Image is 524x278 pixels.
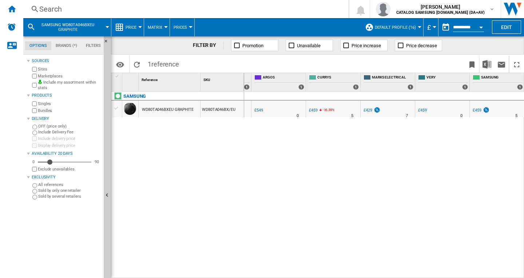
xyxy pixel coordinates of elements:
[38,80,42,84] img: mysite-bg-18x18.png
[317,75,359,81] span: CURRYS
[113,58,127,71] button: Options
[38,136,101,141] label: Include delivery price
[362,107,381,114] div: £429
[38,108,101,113] label: Bundles
[298,84,304,90] div: 1 offers sold by ARGOS
[481,75,523,81] span: SAMSUNG
[32,101,37,106] input: Singles
[148,25,162,30] span: Matrix
[7,23,16,31] img: alerts-logo.svg
[202,73,244,84] div: Sort None
[307,73,360,91] div: CURRYS 1 offers sold by CURRYS
[126,25,136,30] span: Price
[427,18,434,36] div: £
[38,194,101,199] label: Sold by several retailers
[297,112,299,120] div: Delivery Time : 0 day
[417,73,469,91] div: VERY 1 offers sold by VERY
[31,159,36,165] div: 0
[148,18,166,36] button: Matrix
[32,189,37,194] input: Sold by only one retailer
[492,20,521,34] button: Edit
[406,43,437,48] span: Price decrease
[231,40,278,51] button: Promotion
[408,84,413,90] div: 1 offers sold by MARKS ELECTRICAL
[174,25,187,30] span: Prices
[32,58,101,64] div: Sources
[202,73,244,84] div: SKU Sort None
[93,159,101,165] div: 90
[297,43,321,48] span: Unavailable
[286,40,333,51] button: Unavailable
[38,143,101,148] label: Display delivery price
[32,143,37,148] input: Display delivery price
[27,18,107,36] div: SAMSUNG WD80TA046BXEU GRAPHITE
[38,124,101,129] label: OFF (price only)
[32,130,37,135] input: Include Delivery Fee
[494,56,509,73] button: Send this report by email
[323,108,332,112] span: -16.39
[483,107,490,113] img: promotionV3.png
[38,166,101,172] label: Exclude unavailables
[32,67,37,72] input: Sites
[308,107,318,114] div: £459
[472,107,490,114] div: £459
[373,107,381,113] img: promotionV3.png
[406,112,408,120] div: Delivery Time : 7 days
[427,24,431,31] span: £
[483,60,491,69] img: excel-24x24.png
[32,116,101,122] div: Delivery
[517,84,523,90] div: 1 offers sold by SAMSUNG
[32,108,37,113] input: Bundles
[193,42,224,49] div: FILTER BY
[51,41,82,50] md-tab-item: Brands (*)
[322,107,326,116] i: %
[396,10,485,15] b: CATALOG SAMSUNG [DOMAIN_NAME] (DA+AV)
[115,18,140,36] div: Price
[201,101,244,117] div: WD80TA046BX/EU
[151,60,179,68] span: reference
[364,108,372,113] div: £429
[244,84,250,90] div: 1 offers sold by AO.COM
[140,73,200,84] div: Reference Sort None
[32,174,101,180] div: Exclusivity
[123,92,146,101] div: Click to filter on that brand
[473,108,481,113] div: £459
[32,183,37,188] input: All references
[140,73,200,84] div: Sort None
[142,101,194,118] div: WD80TA046BXEU GRAPHITE
[375,18,420,36] button: Default profile (16)
[460,112,463,120] div: Delivery Time : 0 day
[174,18,191,36] button: Prices
[124,73,138,84] div: Sort None
[253,73,306,91] div: ARGOS 1 offers sold by ARGOS
[515,112,517,120] div: Delivery Time : 5 days
[38,188,101,193] label: Sold by only one retailer
[104,36,112,49] button: Hide
[32,195,37,200] input: Sold by several retailers
[32,151,101,157] div: Availability 20 Days
[395,40,442,51] button: Price decrease
[417,107,427,114] div: £459
[38,73,101,79] label: Marketplaces
[82,41,105,50] md-tab-item: Filters
[351,112,353,120] div: Delivery Time : 5 days
[130,56,144,73] button: Reload
[362,73,415,91] div: MARKS ELECTRICAL 1 offers sold by MARKS ELECTRICAL
[352,43,381,48] span: Price increase
[39,23,97,32] span: SAMSUNG WD80TA046BXEU GRAPHITE
[39,4,330,14] div: Search
[144,56,183,71] span: 1
[38,158,91,166] md-slider: Availability
[509,56,524,73] button: Maximize
[32,125,37,129] input: OFF (price only)
[340,40,388,51] button: Price increase
[32,167,37,172] input: Display delivery price
[25,41,51,50] md-tab-item: Options
[263,75,304,81] span: ARGOS
[38,129,101,135] label: Include Delivery Fee
[203,78,210,82] span: SKU
[126,18,140,36] button: Price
